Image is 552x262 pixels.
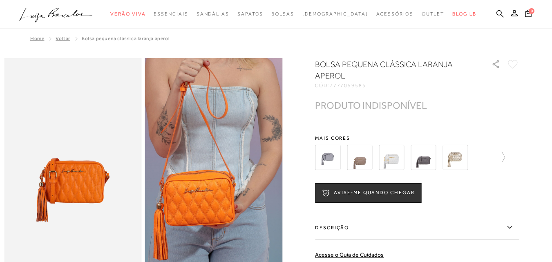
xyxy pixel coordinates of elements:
[315,251,384,258] a: Acesse o Guia de Cuidados
[452,11,476,17] span: BLOG LB
[442,145,468,170] img: BOLSA CLÁSSICA EM COURO METALIZADO DOURADO COM ALÇA REGULÁVEL PEQUENA
[315,183,421,203] button: AVISE-ME QUANDO CHEGAR
[271,7,294,22] a: categoryNavScreenReaderText
[197,11,229,17] span: Sandálias
[315,216,519,240] label: Descrição
[30,36,44,41] a: Home
[302,7,368,22] a: noSubCategoriesText
[302,11,368,17] span: [DEMOGRAPHIC_DATA]
[154,11,188,17] span: Essenciais
[330,83,366,88] span: 7777059585
[315,136,519,141] span: Mais cores
[422,7,445,22] a: categoryNavScreenReaderText
[411,145,436,170] img: BOLSA CLÁSSICA EM COURO CINZA STORM COM ALÇA REGULÁVEL PEQUENA
[237,7,263,22] a: categoryNavScreenReaderText
[523,9,534,20] button: 0
[197,7,229,22] a: categoryNavScreenReaderText
[379,145,404,170] img: BOLSA CLÁSSICA EM COURO CINZA ESTANHO COM ALÇA REGULÁVEL PEQUENA
[315,58,468,81] h1: BOLSA PEQUENA CLÁSSICA LARANJA APEROL
[347,145,372,170] img: BOLSA CLÁSSICA EM COURO CINZA DUMBO COM ALÇA REGULÁVEL PEQUENA
[237,11,263,17] span: Sapatos
[376,7,413,22] a: categoryNavScreenReaderText
[315,83,478,88] div: CÓD:
[315,101,427,110] div: PRODUTO INDISPONÍVEL
[422,11,445,17] span: Outlet
[271,11,294,17] span: Bolsas
[82,36,170,41] span: BOLSA PEQUENA CLÁSSICA LARANJA APEROL
[452,7,476,22] a: BLOG LB
[154,7,188,22] a: categoryNavScreenReaderText
[110,11,145,17] span: Verão Viva
[315,145,340,170] img: bolsa pequena cinza
[376,11,413,17] span: Acessórios
[110,7,145,22] a: categoryNavScreenReaderText
[56,36,70,41] a: Voltar
[529,8,534,14] span: 0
